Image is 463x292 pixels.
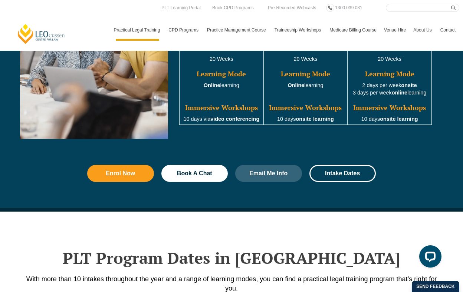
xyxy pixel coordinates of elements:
strong: onsite learning [296,116,334,122]
h3: Immersive Workshops [348,104,431,112]
span: Email Me Info [249,170,288,176]
span: Enrol Now [106,170,135,176]
a: CPD Programs [165,19,203,41]
a: Intake Dates [309,165,376,182]
td: learning 10 days via [180,35,264,125]
strong: Online [288,82,304,88]
a: Traineeship Workshops [271,19,326,41]
iframe: LiveChat chat widget [413,242,444,273]
h3: Duration [265,44,347,52]
a: PLT Learning Portal [160,4,203,12]
a: Pre-Recorded Webcasts [266,4,318,12]
strong: video conferencing [210,116,259,122]
h3: Immersive Workshops [180,104,263,112]
strong: online [392,90,407,96]
h3: Duration [348,44,431,52]
a: Book A Chat [161,165,228,182]
strong: onsite learning [380,116,418,122]
td: 20 Weeks 2 days per week 3 days per week learning 10 days [348,35,432,125]
a: Venue Hire [380,19,410,41]
h3: Immersive Workshops [265,104,347,112]
a: Book CPD Programs [210,4,255,12]
a: 1300 039 031 [333,4,364,12]
h3: Learning Mode [265,70,347,78]
strong: Online [204,82,220,88]
h2: PLT Program Dates in [GEOGRAPHIC_DATA] [20,249,443,267]
td: 20 Weeks learning 10 days [263,35,348,125]
a: Medicare Billing Course [326,19,380,41]
a: Email Me Info [235,165,302,182]
a: Contact [437,19,459,41]
h3: Learning Mode [348,70,431,78]
span: 20 Weeks [210,56,233,62]
span: Book A Chat [177,170,212,176]
a: Practice Management Course [203,19,271,41]
span: Intake Dates [325,170,360,176]
a: Practical Legal Training [110,19,165,41]
a: About Us [410,19,436,41]
h3: Learning Mode [180,70,263,78]
a: [PERSON_NAME] Centre for Law [17,23,66,44]
a: Enrol Now [87,165,154,182]
span: 1300 039 031 [335,5,362,10]
strong: onsite [401,82,417,88]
